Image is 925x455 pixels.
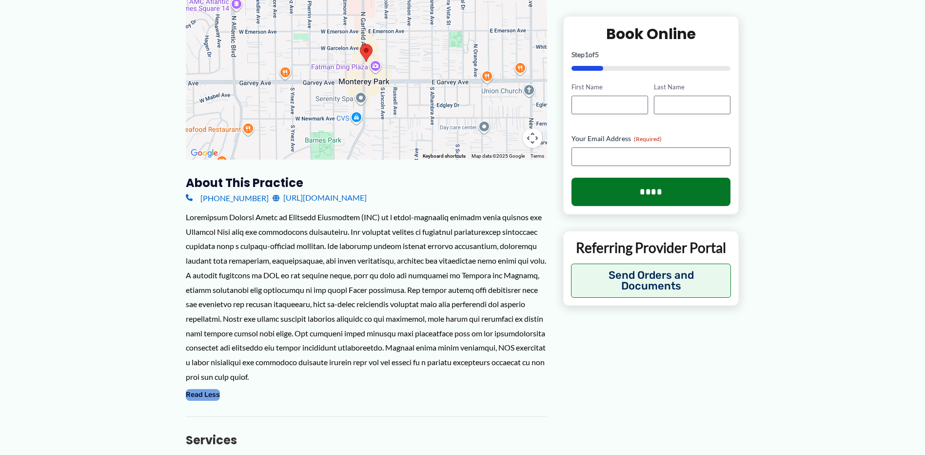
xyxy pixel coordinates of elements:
[531,153,544,159] a: Terms (opens in new tab)
[186,210,547,384] div: Loremipsum Dolorsi Ametc ad Elitsedd Eiusmodtem (INC) ut l etdol-magnaaliq enimadm venia quisnos ...
[188,147,220,160] a: Open this area in Google Maps (opens a new window)
[188,147,220,160] img: Google
[571,24,731,43] h2: Book Online
[186,190,269,205] a: [PHONE_NUMBER]
[186,433,547,448] h3: Services
[654,83,730,92] label: Last Name
[186,175,547,190] h3: About this practice
[423,153,466,160] button: Keyboard shortcuts
[585,50,589,59] span: 1
[571,239,731,256] p: Referring Provider Portal
[523,128,542,148] button: Map camera controls
[273,190,367,205] a: [URL][DOMAIN_NAME]
[571,134,731,144] label: Your Email Address
[571,83,648,92] label: First Name
[571,51,731,58] p: Step of
[595,50,599,59] span: 5
[186,389,220,401] button: Read Less
[571,264,731,298] button: Send Orders and Documents
[472,153,525,159] span: Map data ©2025 Google
[634,135,662,143] span: (Required)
